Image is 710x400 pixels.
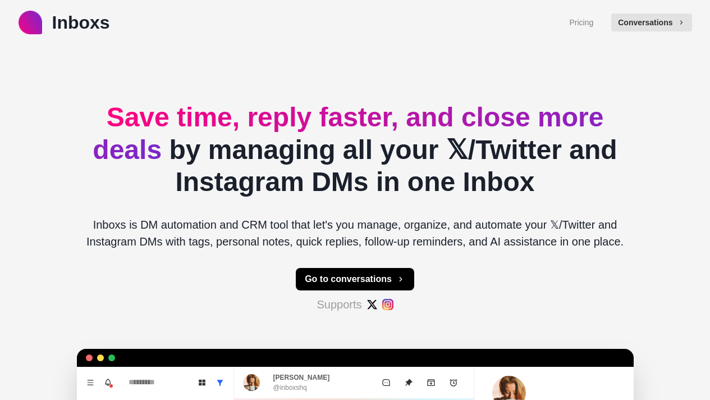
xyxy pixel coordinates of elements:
button: Mark as unread [375,371,397,394]
button: Board View [193,374,211,392]
p: Inboxs [52,9,110,36]
a: logoInboxs [19,9,110,36]
img: # [367,299,378,310]
button: Add reminder [442,371,465,394]
button: Unpin [397,371,420,394]
p: Supports [317,296,361,313]
h2: by managing all your 𝕏/Twitter and Instagram DMs in one Inbox [77,101,634,198]
span: Save time, reply faster, and close more deals [93,102,603,165]
button: Conversations [611,13,691,31]
button: Menu [81,374,99,392]
button: Notifications [99,374,117,392]
button: Archive [420,371,442,394]
a: Pricing [569,17,593,29]
img: # [382,299,393,310]
p: [PERSON_NAME] [273,372,330,383]
button: Show all conversations [211,374,229,392]
button: Go to conversations [296,268,414,290]
p: @inboxshq [273,383,307,393]
img: logo [19,11,42,34]
img: picture [243,374,260,391]
p: Inboxs is DM automation and CRM tool that let's you manage, organize, and automate your 𝕏/Twitter... [77,216,634,250]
